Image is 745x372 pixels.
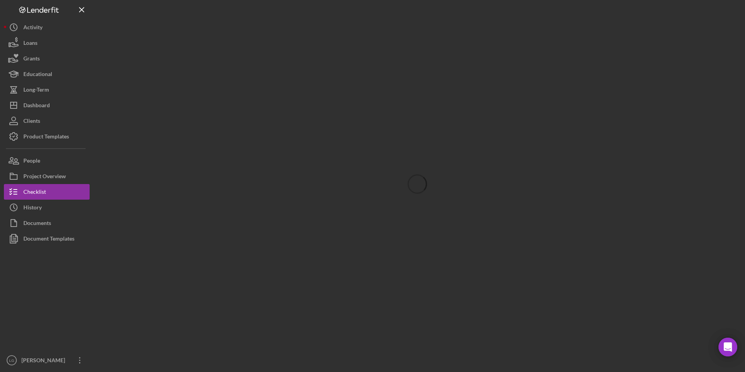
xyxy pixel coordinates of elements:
div: Open Intercom Messenger [719,338,737,356]
button: Checklist [4,184,90,200]
button: Project Overview [4,168,90,184]
button: Long-Term [4,82,90,97]
div: People [23,153,40,170]
div: Educational [23,66,52,84]
button: Educational [4,66,90,82]
button: Product Templates [4,129,90,144]
div: Activity [23,19,42,37]
button: Dashboard [4,97,90,113]
div: Long-Term [23,82,49,99]
button: Clients [4,113,90,129]
div: History [23,200,42,217]
button: Loans [4,35,90,51]
div: Dashboard [23,97,50,115]
button: History [4,200,90,215]
div: Clients [23,113,40,131]
div: Loans [23,35,37,53]
button: Grants [4,51,90,66]
div: Grants [23,51,40,68]
div: Project Overview [23,168,66,186]
button: Document Templates [4,231,90,246]
button: Activity [4,19,90,35]
div: Document Templates [23,231,74,248]
button: LG[PERSON_NAME] [4,353,90,368]
div: [PERSON_NAME] [19,353,70,370]
div: Documents [23,215,51,233]
button: Documents [4,215,90,231]
button: People [4,153,90,168]
div: Product Templates [23,129,69,146]
text: LG [9,358,14,363]
div: Checklist [23,184,46,202]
